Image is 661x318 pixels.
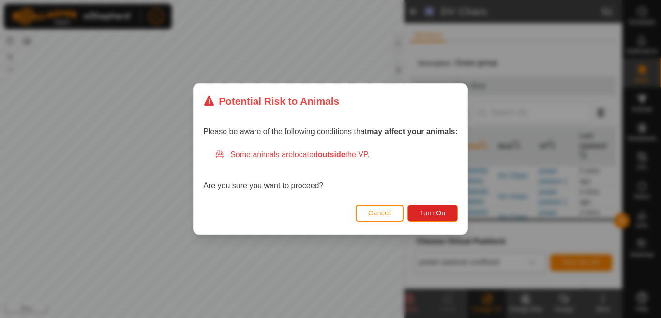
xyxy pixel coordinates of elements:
[356,205,404,222] button: Cancel
[203,93,339,108] div: Potential Risk to Animals
[420,209,446,217] span: Turn On
[203,149,458,192] div: Are you sure you want to proceed?
[215,149,458,161] div: Some animals are
[203,127,458,136] span: Please be aware of the following conditions that
[293,151,370,159] span: located the VP.
[367,127,458,136] strong: may affect your animals:
[318,151,346,159] strong: outside
[368,209,391,217] span: Cancel
[407,205,458,222] button: Turn On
